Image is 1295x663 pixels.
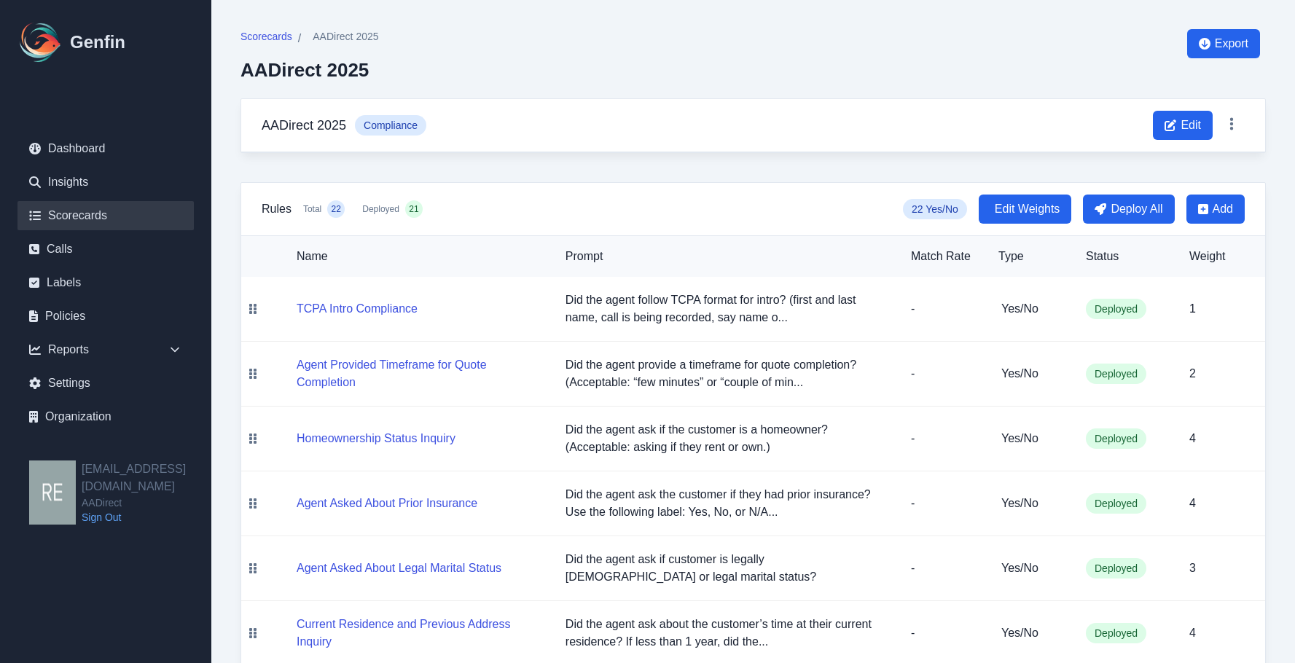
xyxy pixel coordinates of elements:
p: Did the agent ask about the customer’s time at their current residence? If less than 1 year, did ... [566,616,888,651]
p: Did the agent ask if the customer is a homeowner? (Acceptable: asking if they rent or own.) [566,421,888,456]
a: Current Residence and Previous Address Inquiry [297,635,542,648]
span: 4 [1189,432,1196,444]
h5: Yes/No [1001,430,1063,447]
span: Deploy All [1111,200,1162,218]
span: 4 [1189,497,1196,509]
a: Settings [17,369,194,398]
a: Organization [17,402,194,431]
h5: Yes/No [1001,624,1063,642]
th: Name [265,236,554,277]
span: Deployed [1086,623,1146,643]
a: Agent Asked About Legal Marital Status [297,562,501,574]
button: Edit Weights [979,195,1072,224]
button: TCPA Intro Compliance [297,300,418,318]
p: - [911,300,975,318]
p: - [911,495,975,512]
span: Scorecards [240,29,292,44]
th: Type [987,236,1074,277]
div: Reports [17,335,194,364]
span: AADirect 2025 [313,29,378,44]
span: Compliance [355,115,426,136]
span: Deployed [1086,364,1146,384]
span: AADirect [82,495,211,510]
button: Deploy All [1083,195,1174,224]
span: / [298,30,301,47]
a: Agent Provided Timeframe for Quote Completion [297,376,542,388]
span: Deployed [1086,428,1146,449]
a: Labels [17,268,194,297]
span: Total [303,203,321,215]
a: Policies [17,302,194,331]
span: Edit Weights [995,200,1060,218]
button: Add [1186,195,1245,224]
span: Export [1215,35,1248,52]
span: Deployed [362,203,399,215]
th: Match Rate [899,236,987,277]
th: Prompt [554,236,899,277]
a: Homeownership Status Inquiry [297,432,455,444]
h3: AADirect 2025 [262,115,346,136]
button: Agent Asked About Legal Marital Status [297,560,501,577]
img: resqueda@aadirect.com [29,460,76,525]
p: Did the agent ask if customer is legally [DEMOGRAPHIC_DATA] or legal marital status? [566,551,888,586]
h5: Yes/No [1001,560,1063,577]
a: Scorecards [240,29,292,47]
button: Edit [1153,111,1213,140]
th: Status [1074,236,1178,277]
p: Did the agent ask the customer if they had prior insurance? Use the following label: Yes, No, or ... [566,486,888,521]
img: Logo [17,19,64,66]
button: Current Residence and Previous Address Inquiry [297,616,542,651]
h1: Genfin [70,31,125,54]
a: Agent Asked About Prior Insurance [297,497,477,509]
th: Weight [1178,236,1265,277]
span: 3 [1189,562,1196,574]
button: Agent Provided Timeframe for Quote Completion [297,356,542,391]
span: Edit [1181,117,1201,134]
span: 22 Yes/No [903,199,967,219]
h3: Rules [262,200,292,218]
button: Homeownership Status Inquiry [297,430,455,447]
p: - [911,624,975,642]
p: Did the agent provide a timeframe for quote completion? (Acceptable: “few minutes” or “couple of ... [566,356,888,391]
button: Agent Asked About Prior Insurance [297,495,477,512]
p: - [911,560,975,577]
span: Deployed [1086,558,1146,578]
span: 4 [1189,627,1196,639]
span: 21 [409,203,418,215]
button: Export [1187,29,1260,58]
a: TCPA Intro Compliance [297,302,418,315]
h5: Yes/No [1001,495,1063,512]
p: - [911,430,975,447]
a: Sign Out [82,510,211,525]
p: - [911,365,975,382]
span: Deployed [1086,299,1146,319]
span: 2 [1189,367,1196,380]
span: 1 [1189,302,1196,315]
span: Add [1213,200,1233,218]
h2: [EMAIL_ADDRESS][DOMAIN_NAME] [82,460,211,495]
span: 22 [332,203,341,215]
a: Insights [17,168,194,197]
span: Deployed [1086,493,1146,514]
h5: Yes/No [1001,300,1063,318]
a: Calls [17,235,194,264]
h2: AADirect 2025 [240,59,379,81]
p: Did the agent follow TCPA format for intro? (first and last name, call is being recorded, say nam... [566,291,888,326]
h5: Yes/No [1001,365,1063,382]
a: Scorecards [17,201,194,230]
a: Dashboard [17,134,194,163]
